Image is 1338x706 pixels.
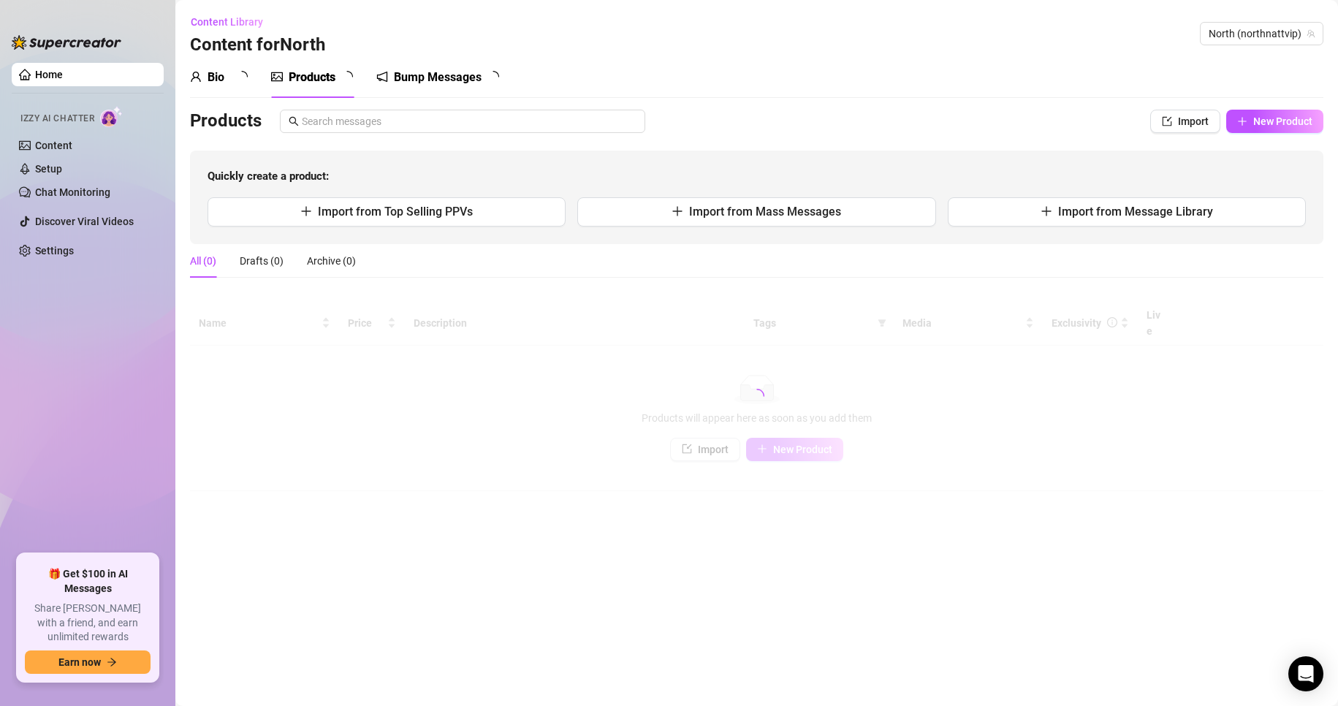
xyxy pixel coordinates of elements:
[307,253,356,269] div: Archive (0)
[394,69,482,86] div: Bump Messages
[35,69,63,80] a: Home
[190,34,325,57] h3: Content for North
[271,71,283,83] span: picture
[302,113,636,129] input: Search messages
[58,656,101,668] span: Earn now
[25,567,151,596] span: 🎁 Get $100 in AI Messages
[191,16,263,28] span: Content Library
[689,205,841,219] span: Import from Mass Messages
[289,116,299,126] span: search
[1288,656,1323,691] div: Open Intercom Messenger
[1178,115,1209,127] span: Import
[376,71,388,83] span: notification
[208,170,329,183] strong: Quickly create a product:
[208,197,566,227] button: Import from Top Selling PPVs
[100,106,123,127] img: AI Chatter
[190,10,275,34] button: Content Library
[289,69,335,86] div: Products
[35,186,110,198] a: Chat Monitoring
[577,197,935,227] button: Import from Mass Messages
[1307,29,1315,38] span: team
[35,245,74,257] a: Settings
[1162,116,1172,126] span: import
[300,205,312,217] span: plus
[1041,205,1052,217] span: plus
[1253,115,1312,127] span: New Product
[208,69,224,86] div: Bio
[1237,116,1247,126] span: plus
[318,205,473,219] span: Import from Top Selling PPVs
[1226,110,1323,133] button: New Product
[35,216,134,227] a: Discover Viral Videos
[1058,205,1213,219] span: Import from Message Library
[750,389,764,403] span: loading
[948,197,1306,227] button: Import from Message Library
[12,35,121,50] img: logo-BBDzfeDw.svg
[190,253,216,269] div: All (0)
[35,140,72,151] a: Content
[487,71,499,83] span: loading
[25,650,151,674] button: Earn nowarrow-right
[35,163,62,175] a: Setup
[1150,110,1220,133] button: Import
[107,657,117,667] span: arrow-right
[25,601,151,645] span: Share [PERSON_NAME] with a friend, and earn unlimited rewards
[190,110,262,133] h3: Products
[240,253,284,269] div: Drafts (0)
[20,112,94,126] span: Izzy AI Chatter
[236,71,248,83] span: loading
[190,71,202,83] span: user
[341,71,353,83] span: loading
[1209,23,1315,45] span: North (northnattvip)
[672,205,683,217] span: plus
